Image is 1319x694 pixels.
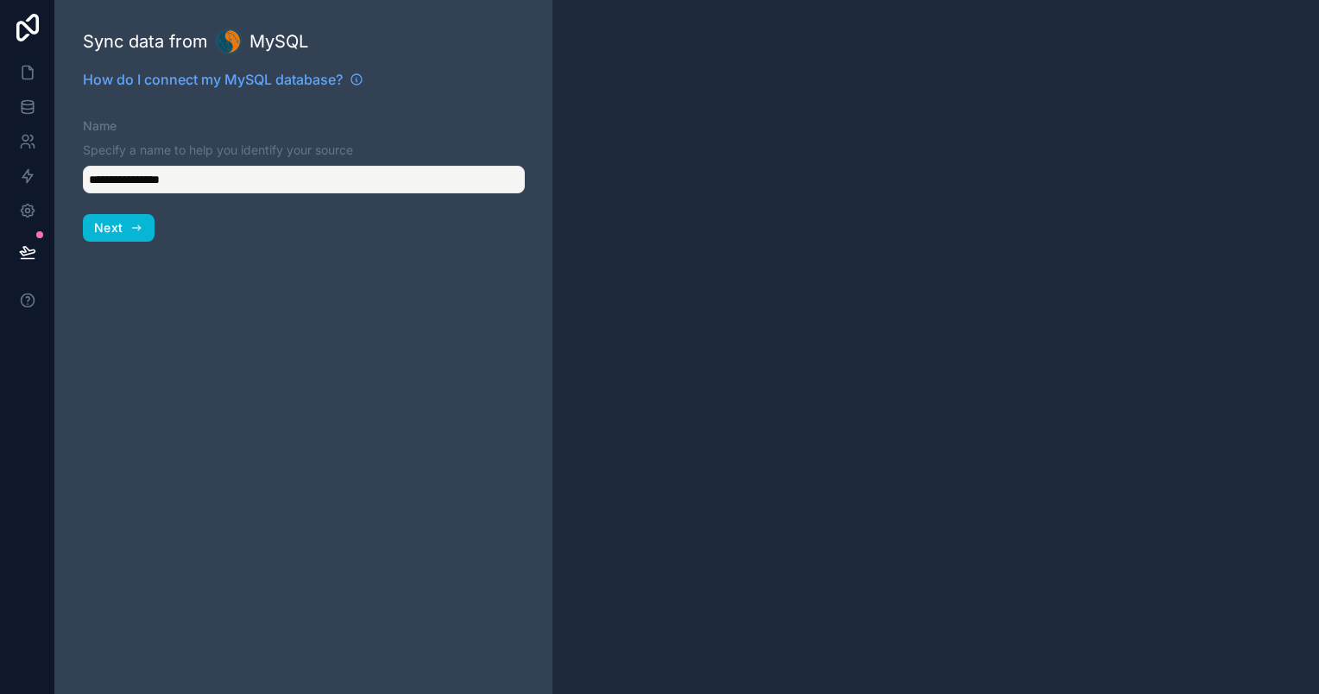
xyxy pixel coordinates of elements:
label: Name [83,117,117,135]
span: How do I connect my MySQL database? [83,69,343,90]
p: Specify a name to help you identify your source [83,142,525,159]
span: Sync data from [83,29,208,54]
button: Next [83,214,155,242]
span: MySQL [249,29,308,54]
span: Next [94,220,123,236]
a: How do I connect my MySQL database? [83,69,363,90]
img: MySQL database logo [215,28,243,55]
